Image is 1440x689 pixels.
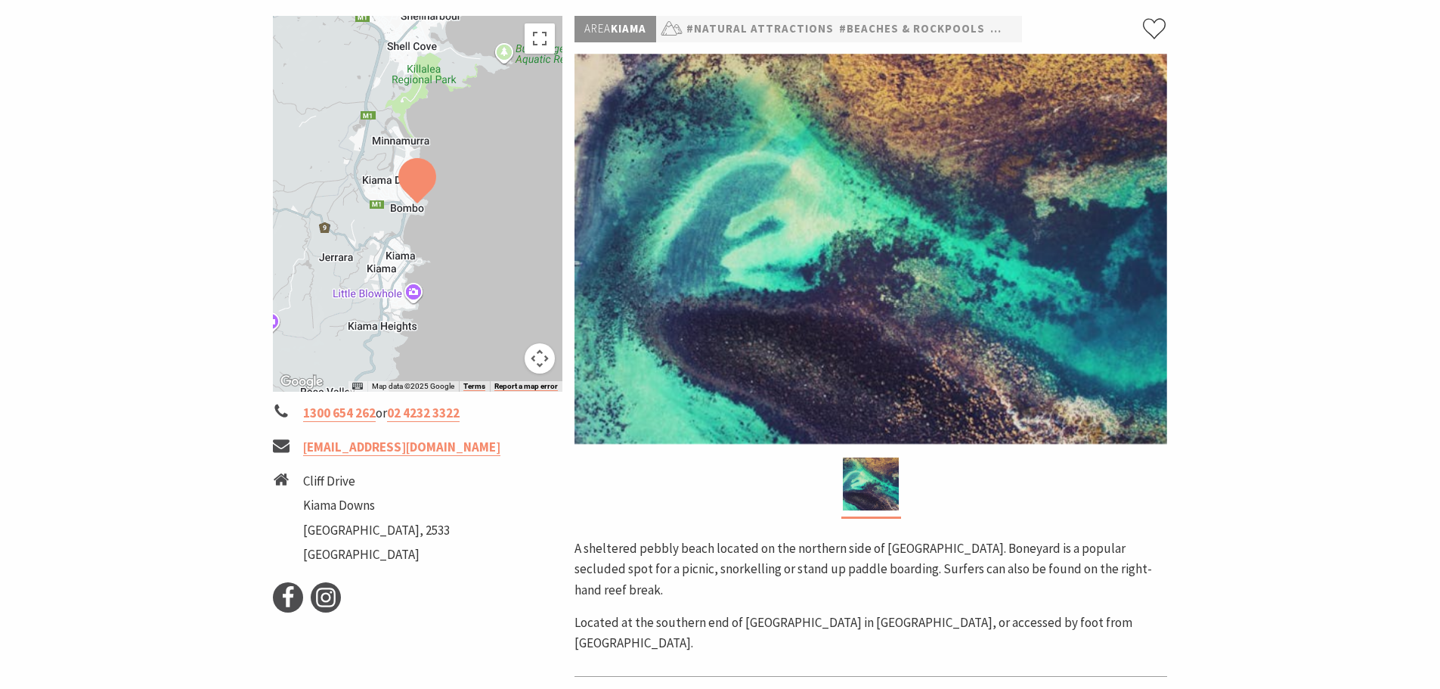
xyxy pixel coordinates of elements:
[277,372,327,392] img: Google
[843,458,899,511] img: Boneyard Kiama
[574,54,1167,444] img: Boneyard Kiama
[372,382,454,390] span: Map data ©2025 Google
[574,613,1167,653] p: Located at the southern end of [GEOGRAPHIC_DATA] in [GEOGRAPHIC_DATA], or accessed by foot from [...
[839,20,985,39] a: #Beaches & Rockpools
[303,405,376,422] a: 1300 654 262
[525,23,555,54] button: Toggle fullscreen view
[574,538,1167,601] p: A sheltered pebbly beach located on the northern side of [GEOGRAPHIC_DATA]. Boneyard is a popular...
[303,495,450,516] li: Kiama Downs
[352,381,363,392] button: Keyboard shortcuts
[303,439,500,456] a: [EMAIL_ADDRESS][DOMAIN_NAME]
[273,403,563,424] li: or
[574,16,656,42] p: Kiama
[686,20,834,39] a: #Natural Attractions
[277,372,327,392] a: Open this area in Google Maps (opens a new window)
[303,520,450,541] li: [GEOGRAPHIC_DATA], 2533
[525,343,555,374] button: Map camera controls
[584,21,611,36] span: Area
[387,405,460,422] a: 02 4232 3322
[303,471,450,492] li: Cliff Drive
[303,545,450,565] li: [GEOGRAPHIC_DATA]
[494,382,558,391] a: Report a map error
[463,382,485,391] a: Terms (opens in new tab)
